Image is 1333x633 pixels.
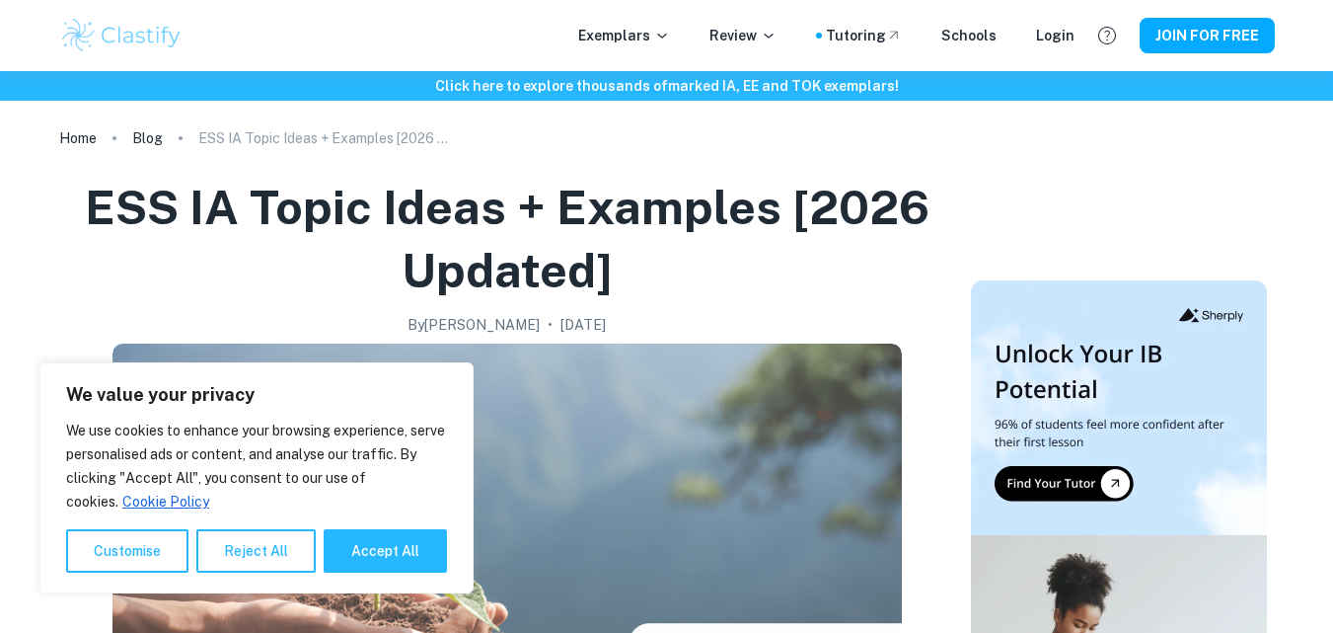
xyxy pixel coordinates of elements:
a: Home [59,124,97,152]
a: Tutoring [826,25,902,46]
a: Blog [132,124,163,152]
a: Cookie Policy [121,493,210,511]
h2: [DATE] [560,314,606,336]
p: Review [709,25,777,46]
h2: By [PERSON_NAME] [407,314,540,336]
button: Customise [66,529,188,573]
button: JOIN FOR FREE [1140,18,1275,53]
p: • [548,314,553,336]
div: We value your privacy [39,362,474,593]
h6: Click here to explore thousands of marked IA, EE and TOK exemplars ! [4,75,1329,97]
button: Accept All [324,529,447,573]
h1: ESS IA Topic Ideas + Examples [2026 updated] [67,176,947,302]
p: We value your privacy [66,383,447,407]
p: We use cookies to enhance your browsing experience, serve personalised ads or content, and analys... [66,419,447,514]
a: Schools [941,25,997,46]
button: Reject All [196,529,316,573]
p: Exemplars [578,25,670,46]
img: Clastify logo [59,16,185,55]
button: Help and Feedback [1090,19,1124,52]
p: ESS IA Topic Ideas + Examples [2026 updated] [198,127,455,149]
a: Login [1036,25,1074,46]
